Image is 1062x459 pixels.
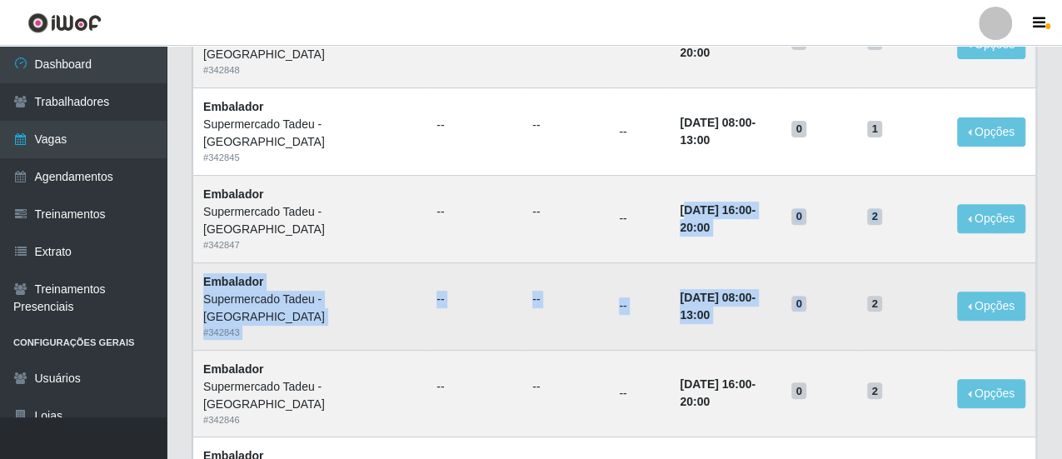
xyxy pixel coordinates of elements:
[680,395,710,408] time: 20:00
[867,382,882,399] span: 2
[680,221,710,234] time: 20:00
[436,203,512,221] ul: --
[203,291,416,326] div: Supermercado Tadeu - [GEOGRAPHIC_DATA]
[436,291,512,308] ul: --
[203,187,263,201] strong: Embalador
[680,377,755,408] strong: -
[867,296,882,312] span: 2
[203,28,416,63] div: Supermercado Tadeu - [GEOGRAPHIC_DATA]
[680,116,751,129] time: [DATE] 08:00
[203,151,416,165] div: # 342845
[957,292,1025,321] button: Opções
[436,378,512,396] ul: --
[680,203,755,234] strong: -
[957,379,1025,408] button: Opções
[867,121,882,137] span: 1
[203,100,263,113] strong: Embalador
[203,116,416,151] div: Supermercado Tadeu - [GEOGRAPHIC_DATA]
[203,413,416,427] div: # 342846
[791,296,806,312] span: 0
[680,291,755,322] strong: -
[609,88,670,176] td: --
[203,326,416,340] div: # 342843
[680,308,710,322] time: 13:00
[791,208,806,225] span: 0
[203,378,416,413] div: Supermercado Tadeu - [GEOGRAPHIC_DATA]
[957,117,1025,147] button: Opções
[27,12,102,33] img: CoreUI Logo
[203,362,263,376] strong: Embalador
[957,204,1025,233] button: Opções
[203,63,416,77] div: # 342848
[532,117,599,134] ul: --
[609,262,670,350] td: --
[680,291,751,304] time: [DATE] 08:00
[532,291,599,308] ul: --
[867,208,882,225] span: 2
[791,382,806,399] span: 0
[203,275,263,288] strong: Embalador
[203,203,416,238] div: Supermercado Tadeu - [GEOGRAPHIC_DATA]
[203,238,416,252] div: # 342847
[609,175,670,262] td: --
[680,133,710,147] time: 13:00
[436,117,512,134] ul: --
[791,121,806,137] span: 0
[532,378,599,396] ul: --
[680,46,710,59] time: 20:00
[532,203,599,221] ul: --
[680,377,751,391] time: [DATE] 16:00
[680,203,751,217] time: [DATE] 16:00
[680,116,755,147] strong: -
[609,350,670,437] td: --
